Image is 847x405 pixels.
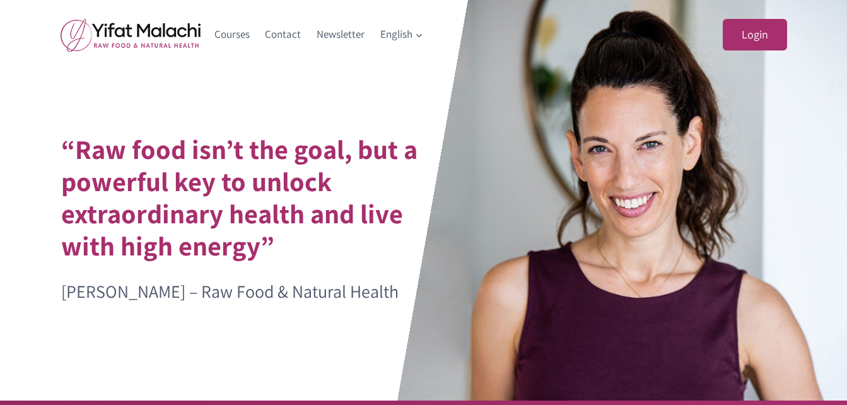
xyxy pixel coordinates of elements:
[372,20,431,50] a: English
[380,26,423,43] span: English
[61,278,450,306] p: [PERSON_NAME] – Raw Food & Natural Health
[309,20,373,50] a: Newsletter
[61,133,450,262] h1: “Raw food isn’t the goal, but a powerful key to unlock extraordinary health and live with high en...
[723,19,787,51] a: Login
[61,18,201,52] img: yifat_logo41_en.png
[207,20,258,50] a: Courses
[207,20,431,50] nav: Primary Navigation
[257,20,309,50] a: Contact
